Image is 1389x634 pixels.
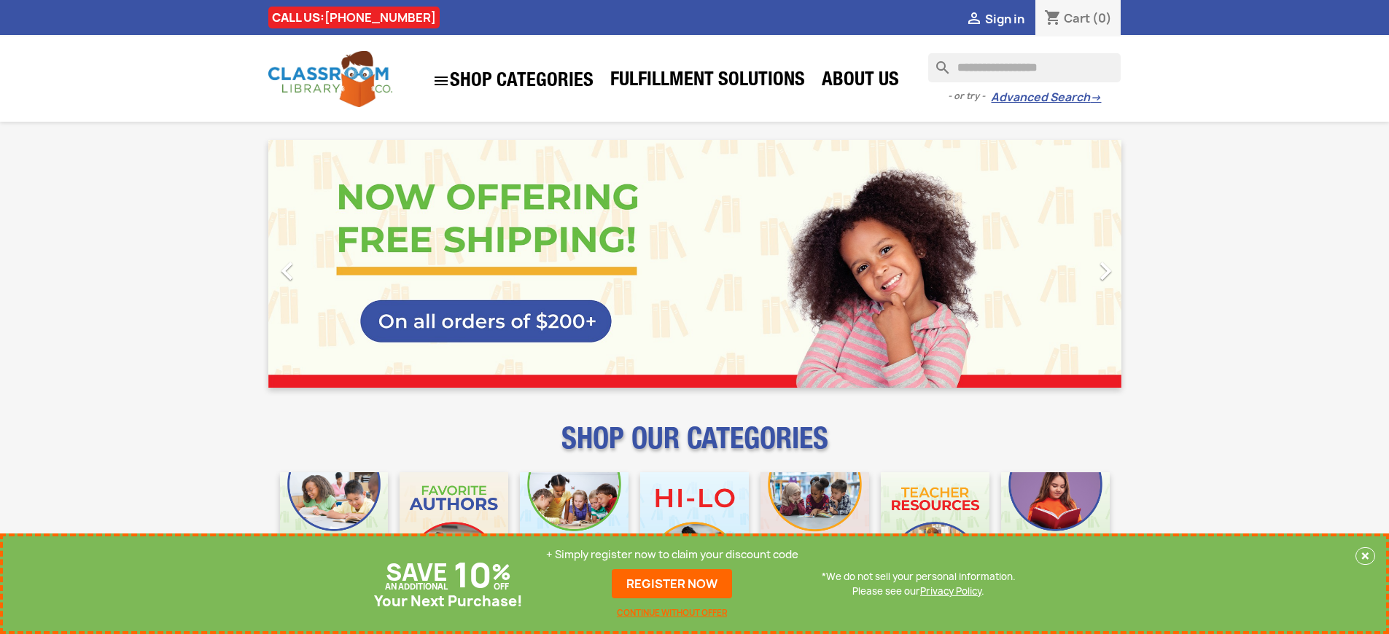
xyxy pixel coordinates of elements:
img: CLC_Dyslexia_Mobile.jpg [1001,472,1110,581]
img: CLC_Bulk_Mobile.jpg [280,472,389,581]
i:  [432,72,450,90]
a: [PHONE_NUMBER] [324,9,436,26]
img: CLC_Fiction_Nonfiction_Mobile.jpg [760,472,869,581]
i: search [928,53,946,71]
a: Fulfillment Solutions [603,67,812,96]
i:  [269,253,306,289]
i:  [1087,253,1124,289]
img: CLC_HiLo_Mobile.jpg [640,472,749,581]
a: Previous [268,140,397,388]
a: Next [993,140,1121,388]
img: CLC_Favorite_Authors_Mobile.jpg [400,472,508,581]
span: (0) [1092,10,1112,26]
i: shopping_cart [1044,10,1062,28]
input: Search [928,53,1121,82]
p: SHOP OUR CATEGORIES [268,434,1121,461]
span: Sign in [985,11,1024,27]
img: CLC_Phonics_And_Decodables_Mobile.jpg [520,472,629,581]
a:  Sign in [965,11,1024,27]
a: About Us [814,67,906,96]
a: SHOP CATEGORIES [425,65,601,97]
a: Advanced Search→ [991,90,1101,105]
img: CLC_Teacher_Resources_Mobile.jpg [881,472,989,581]
i:  [965,11,983,28]
span: → [1090,90,1101,105]
img: Classroom Library Company [268,51,392,107]
span: Cart [1064,10,1090,26]
div: CALL US: [268,7,440,28]
ul: Carousel container [268,140,1121,388]
span: - or try - [948,89,991,103]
